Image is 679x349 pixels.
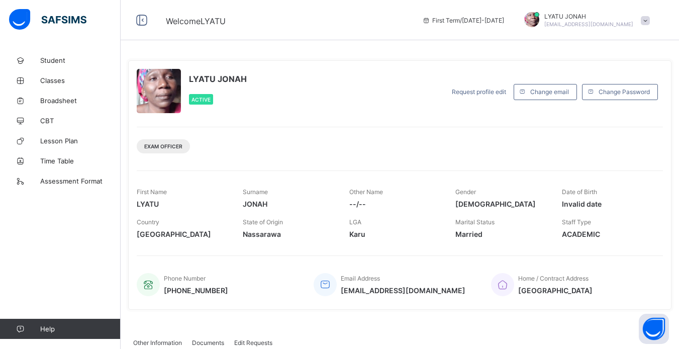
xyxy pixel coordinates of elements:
[243,188,268,196] span: Surname
[9,9,86,30] img: safsims
[455,218,495,226] span: Marital Status
[137,188,167,196] span: First Name
[137,218,159,226] span: Country
[562,188,597,196] span: Date of Birth
[452,88,506,96] span: Request profile edit
[349,230,440,238] span: Karu
[639,314,669,344] button: Open asap
[341,275,380,282] span: Email Address
[349,200,440,208] span: --/--
[349,188,383,196] span: Other Name
[544,21,633,27] span: [EMAIL_ADDRESS][DOMAIN_NAME]
[243,218,283,226] span: State of Origin
[455,200,546,208] span: [DEMOGRAPHIC_DATA]
[40,76,121,84] span: Classes
[243,200,334,208] span: JONAH
[243,230,334,238] span: Nassarawa
[133,339,182,346] span: Other Information
[40,157,121,165] span: Time Table
[189,74,247,84] span: LYATU JONAH
[137,230,228,238] span: [GEOGRAPHIC_DATA]
[518,275,589,282] span: Home / Contract Address
[40,325,120,333] span: Help
[422,17,504,24] span: session/term information
[455,230,546,238] span: Married
[164,286,228,295] span: [PHONE_NUMBER]
[40,137,121,145] span: Lesson Plan
[191,97,211,103] span: Active
[234,339,272,346] span: Edit Requests
[562,230,653,238] span: ACADEMIC
[562,200,653,208] span: Invalid date
[137,200,228,208] span: LYATU
[40,177,121,185] span: Assessment Format
[562,218,591,226] span: Staff Type
[40,56,121,64] span: Student
[455,188,476,196] span: Gender
[599,88,650,96] span: Change Password
[544,13,633,20] span: LYATU JONAH
[341,286,465,295] span: [EMAIL_ADDRESS][DOMAIN_NAME]
[40,97,121,105] span: Broadsheet
[530,88,569,96] span: Change email
[144,143,182,149] span: Exam Officer
[192,339,224,346] span: Documents
[164,275,206,282] span: Phone Number
[518,286,593,295] span: [GEOGRAPHIC_DATA]
[349,218,361,226] span: LGA
[40,117,121,125] span: CBT
[166,16,226,26] span: Welcome LYATU
[514,12,655,29] div: LYATUJONAH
